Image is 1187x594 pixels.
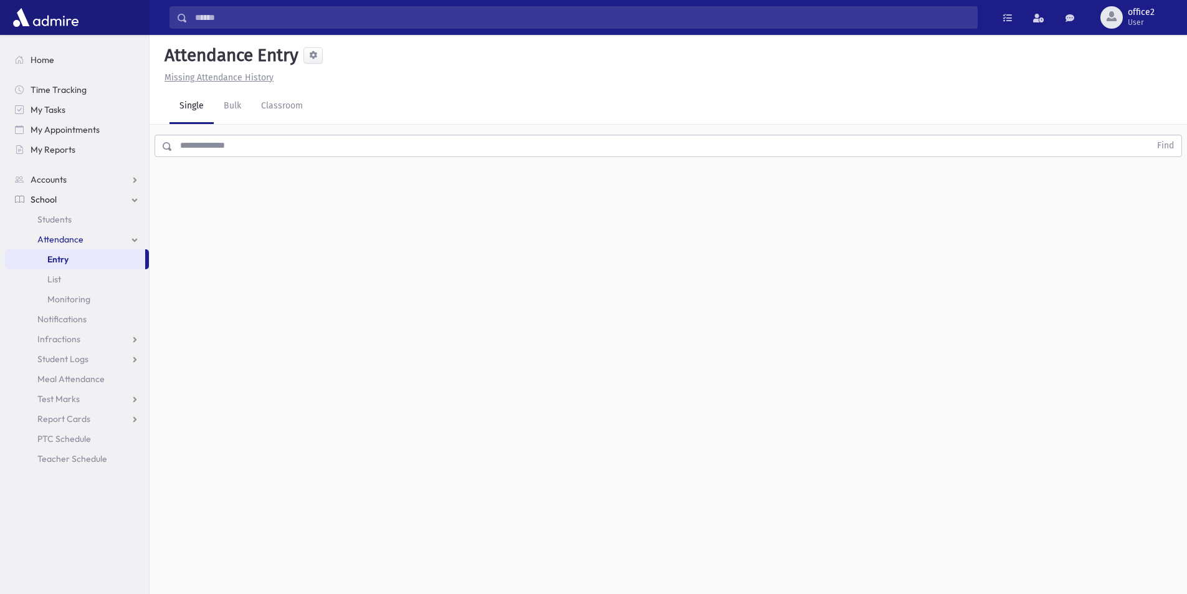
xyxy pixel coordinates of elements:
span: Report Cards [37,413,90,424]
span: List [47,274,61,285]
span: Student Logs [37,353,88,365]
a: Bulk [214,89,251,124]
a: Missing Attendance History [160,72,274,83]
a: Infractions [5,329,149,349]
span: Infractions [37,333,80,345]
span: Attendance [37,234,83,245]
span: Notifications [37,314,87,325]
a: PTC Schedule [5,429,149,449]
a: Teacher Schedule [5,449,149,469]
span: office2 [1128,7,1155,17]
span: Entry [47,254,69,265]
u: Missing Attendance History [164,72,274,83]
span: Monitoring [47,294,90,305]
img: AdmirePro [10,5,82,30]
a: My Appointments [5,120,149,140]
h5: Attendance Entry [160,45,298,66]
span: School [31,194,57,205]
a: Single [169,89,214,124]
a: Home [5,50,149,70]
span: User [1128,17,1155,27]
input: Search [188,6,977,29]
span: Time Tracking [31,84,87,95]
span: Students [37,214,72,225]
a: Test Marks [5,389,149,409]
a: Entry [5,249,145,269]
span: My Reports [31,144,75,155]
button: Find [1150,135,1181,156]
a: Time Tracking [5,80,149,100]
span: PTC Schedule [37,433,91,444]
a: Attendance [5,229,149,249]
span: Test Marks [37,393,80,405]
span: Meal Attendance [37,373,105,385]
a: List [5,269,149,289]
span: My Tasks [31,104,65,115]
a: My Tasks [5,100,149,120]
a: Report Cards [5,409,149,429]
span: Teacher Schedule [37,453,107,464]
a: School [5,189,149,209]
span: Accounts [31,174,67,185]
a: Accounts [5,170,149,189]
a: Meal Attendance [5,369,149,389]
span: My Appointments [31,124,100,135]
a: Notifications [5,309,149,329]
a: Students [5,209,149,229]
span: Home [31,54,54,65]
a: Student Logs [5,349,149,369]
a: Monitoring [5,289,149,309]
a: My Reports [5,140,149,160]
a: Classroom [251,89,313,124]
